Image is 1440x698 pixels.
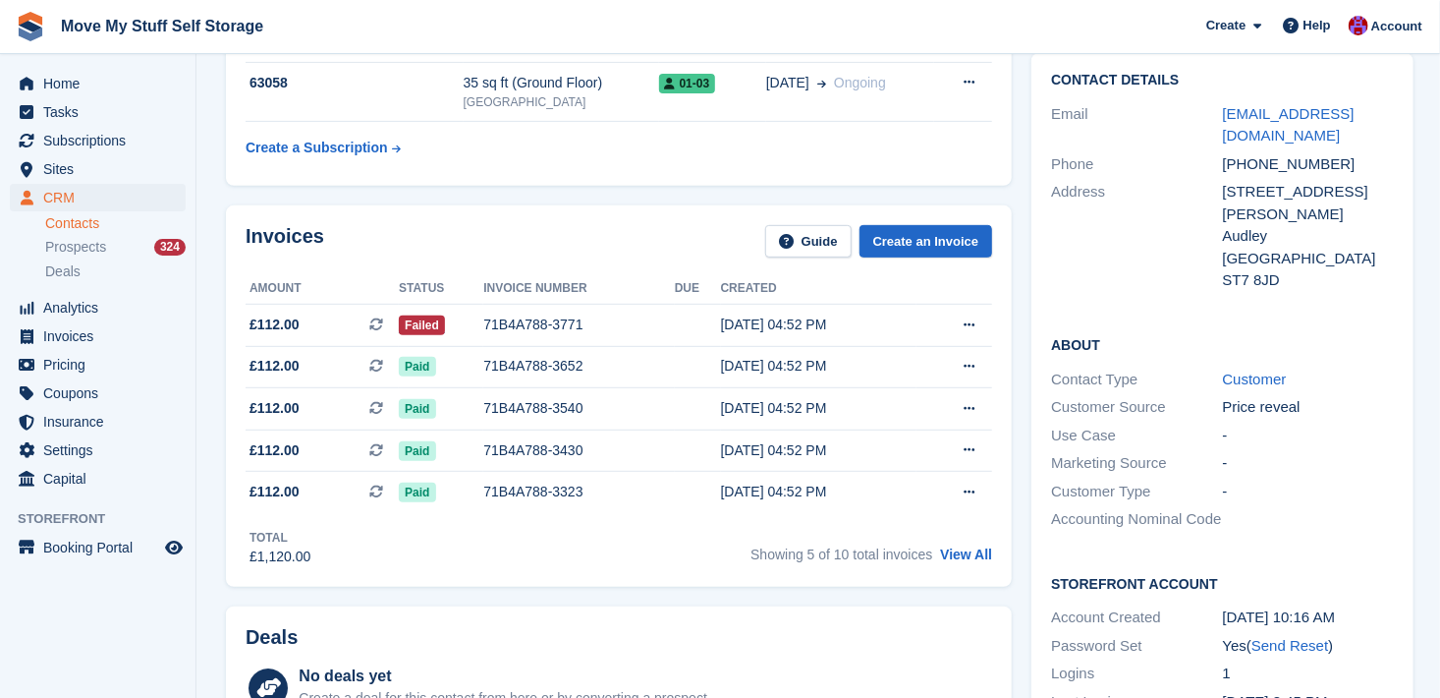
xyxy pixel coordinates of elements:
span: £112.00 [249,398,300,419]
a: View All [940,547,992,562]
span: Create [1206,16,1246,35]
div: - [1223,452,1394,475]
div: 71B4A788-3652 [483,356,674,377]
span: £112.00 [249,356,300,377]
div: Customer Type [1051,481,1222,503]
span: Sites [43,155,161,183]
span: Storefront [18,509,195,529]
a: Move My Stuff Self Storage [53,10,271,42]
div: ST7 8JD [1223,269,1394,292]
div: 71B4A788-3771 [483,315,674,335]
span: Help [1303,16,1331,35]
div: Password Set [1051,635,1222,658]
div: [GEOGRAPHIC_DATA] [1223,248,1394,270]
div: 63058 [246,73,464,93]
div: Logins [1051,663,1222,685]
a: Guide [765,225,852,258]
a: menu [10,436,186,464]
span: Invoices [43,322,161,350]
div: Price reveal [1223,396,1394,419]
span: Booking Portal [43,534,161,561]
div: [PHONE_NUMBER] [1223,153,1394,176]
span: £112.00 [249,315,300,335]
div: Yes [1223,635,1394,658]
a: menu [10,127,186,154]
div: 71B4A788-3540 [483,398,674,419]
div: [DATE] 04:52 PM [721,398,916,419]
span: Paid [399,399,435,419]
span: [DATE] [766,73,809,93]
a: menu [10,351,186,378]
span: Tasks [43,98,161,126]
div: - [1223,481,1394,503]
a: menu [10,155,186,183]
span: Pricing [43,351,161,378]
div: Create a Subscription [246,138,388,158]
div: [STREET_ADDRESS][PERSON_NAME] [1223,181,1394,225]
a: menu [10,98,186,126]
img: Carrie Machin [1349,16,1368,35]
span: Capital [43,465,161,493]
h2: Invoices [246,225,324,258]
div: No deals yet [299,665,710,688]
span: Analytics [43,294,161,321]
span: CRM [43,184,161,211]
a: menu [10,184,186,211]
div: 71B4A788-3323 [483,482,674,502]
span: Paid [399,483,435,502]
img: stora-icon-8386f47178a22dfd0bd8f6a31ec36ba5ce8667c1dd55bd0f319d3a0aa187defe.svg [16,12,45,41]
div: Account Created [1051,607,1222,629]
a: menu [10,465,186,493]
a: Contacts [45,214,186,233]
div: Email [1051,103,1222,147]
a: Create an Invoice [859,225,993,258]
div: [DATE] 04:52 PM [721,356,916,377]
div: 324 [154,239,186,256]
span: Account [1371,17,1422,36]
a: Deals [45,262,186,282]
a: menu [10,408,186,436]
span: Home [43,70,161,97]
span: ( ) [1246,637,1333,654]
div: Use Case [1051,425,1222,447]
div: 1 [1223,663,1394,685]
div: £1,120.00 [249,547,310,567]
a: Prospects 324 [45,237,186,258]
span: Coupons [43,379,161,407]
th: Invoice number [483,273,674,305]
div: 71B4A788-3430 [483,440,674,461]
div: Contact Type [1051,369,1222,391]
span: Insurance [43,408,161,436]
div: Customer Source [1051,396,1222,419]
th: Amount [246,273,399,305]
div: - [1223,425,1394,447]
div: Total [249,529,310,547]
h2: About [1051,334,1394,354]
th: Created [721,273,916,305]
div: [DATE] 04:52 PM [721,315,916,335]
div: Phone [1051,153,1222,176]
div: [DATE] 04:52 PM [721,440,916,461]
a: Preview store [162,536,186,559]
h2: Contact Details [1051,73,1394,88]
div: Marketing Source [1051,452,1222,475]
a: menu [10,379,186,407]
h2: Storefront Account [1051,573,1394,593]
span: £112.00 [249,482,300,502]
div: [DATE] 04:52 PM [721,482,916,502]
a: Create a Subscription [246,130,401,166]
div: Accounting Nominal Code [1051,508,1222,531]
a: menu [10,70,186,97]
div: 35 sq ft (Ground Floor) [464,73,659,93]
span: Prospects [45,238,106,257]
th: Status [399,273,483,305]
a: menu [10,322,186,350]
span: 01-03 [659,74,716,93]
div: Address [1051,181,1222,292]
a: menu [10,294,186,321]
span: Subscriptions [43,127,161,154]
span: Failed [399,316,445,335]
span: Ongoing [834,75,886,90]
a: Customer [1223,371,1287,387]
span: Showing 5 of 10 total invoices [750,547,932,562]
